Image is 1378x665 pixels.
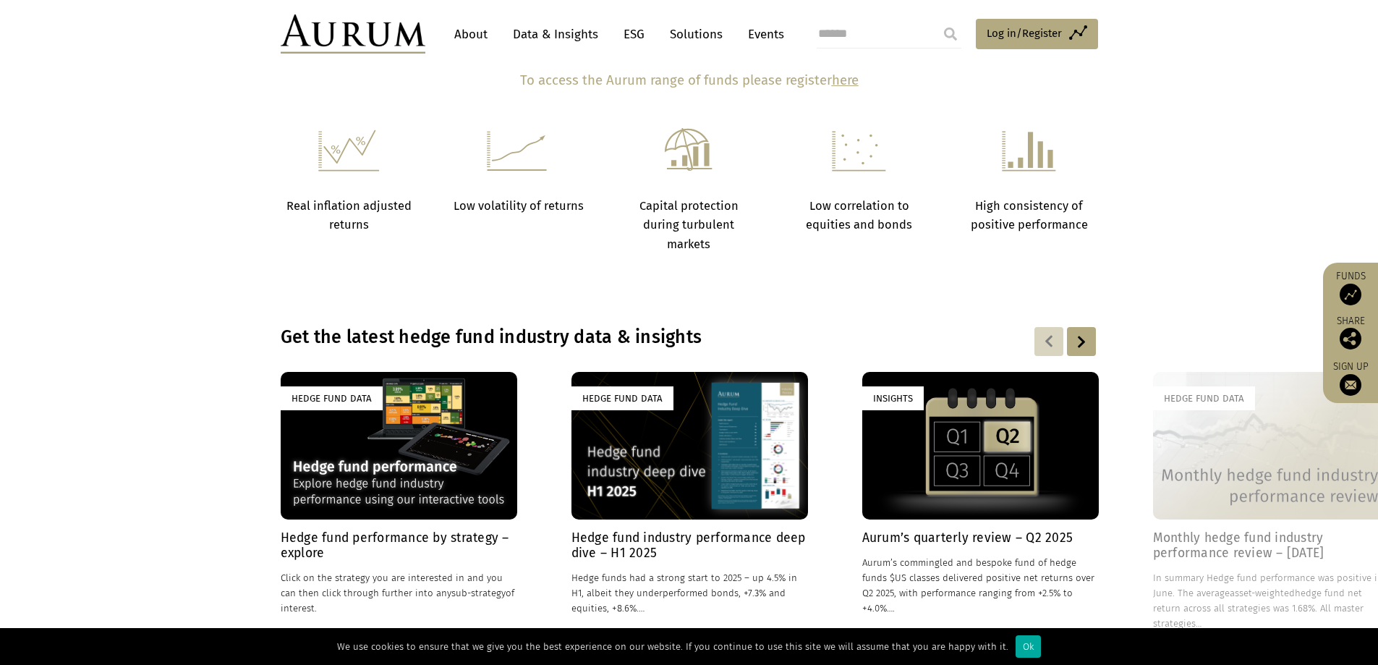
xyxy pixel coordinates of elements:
strong: Low correlation to equities and bonds [806,199,912,232]
b: To access the Aurum range of funds please register [520,72,832,88]
div: Insights [862,386,924,410]
a: ESG [616,21,652,48]
img: Aurum [281,14,425,54]
div: Hedge Fund Data [571,386,673,410]
a: About [447,21,495,48]
a: Events [741,21,784,48]
a: Funds [1330,270,1371,305]
h3: Get the latest hedge fund industry data & insights [281,326,911,348]
strong: Capital protection during turbulent markets [639,199,739,251]
input: Submit [936,20,965,48]
div: Hedge Fund Data [281,386,383,410]
h4: Hedge fund industry performance deep dive – H1 2025 [571,530,808,561]
span: asset-weighted [1230,588,1295,598]
a: Hedge Fund Data Hedge fund performance by strategy – explore Click on the strategy you are intere... [281,372,517,631]
a: Sign up [1330,360,1371,396]
img: Access Funds [1340,284,1361,305]
h4: Hedge fund performance by strategy – explore [281,530,517,561]
p: Click on the strategy you are interested in and you can then click through further into any of in... [281,570,517,616]
img: Share this post [1340,328,1361,350]
h4: Aurum’s quarterly review – Q2 2025 [862,530,1099,546]
span: sub-strategy [451,588,506,598]
img: Sign up to our newsletter [1340,374,1361,396]
a: Solutions [663,21,730,48]
a: here [832,72,859,88]
span: Log in/Register [987,25,1062,42]
strong: High consistency of positive performance [971,199,1088,232]
div: Ok [1016,635,1041,658]
strong: Low volatility of returns [454,199,584,213]
a: Hedge Fund Data Hedge fund industry performance deep dive – H1 2025 Hedge funds had a strong star... [571,372,808,631]
p: Aurum’s commingled and bespoke fund of hedge funds $US classes delivered positive net returns ove... [862,555,1099,617]
p: Hedge funds had a strong start to 2025 – up 4.5% in H1, albeit they underperformed bonds, +7.3% a... [571,570,808,616]
a: Insights Aurum’s quarterly review – Q2 2025 Aurum’s commingled and bespoke fund of hedge funds $U... [862,372,1099,631]
div: Hedge Fund Data [1153,386,1255,410]
a: Log in/Register [976,19,1098,49]
a: Data & Insights [506,21,605,48]
strong: Real inflation adjusted returns [286,199,412,232]
div: Share [1330,316,1371,350]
